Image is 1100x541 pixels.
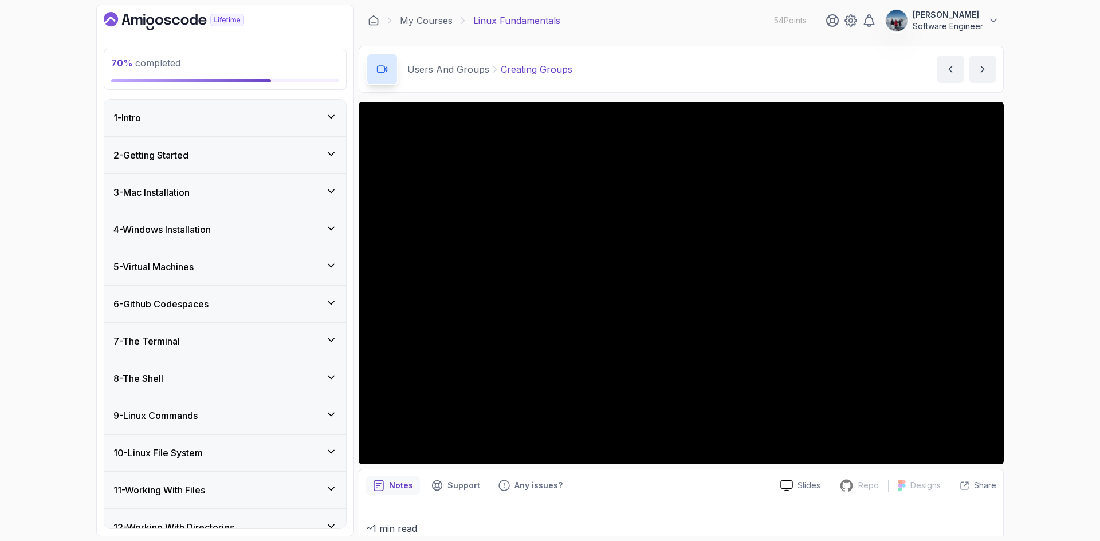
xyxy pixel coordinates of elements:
h3: 11 - Working With Files [113,483,205,497]
p: ~1 min read [366,520,996,536]
p: Any issues? [514,480,563,491]
button: 10-Linux File System [104,435,346,471]
p: Users And Groups [407,62,489,76]
h3: 9 - Linux Commands [113,409,198,422]
a: Dashboard [368,15,379,26]
button: 4-Windows Installation [104,211,346,248]
p: Software Engineer [913,21,983,32]
img: user profile image [886,10,907,31]
button: Feedback button [492,476,569,495]
button: 3-Mac Installation [104,174,346,211]
h3: 8 - The Shell [113,372,163,385]
a: My Courses [400,14,453,27]
p: Designs [910,480,941,491]
button: 5-Virtual Machines [104,248,346,285]
h3: 4 - Windows Installation [113,223,211,236]
h3: 6 - Github Codespaces [113,297,209,311]
button: 7-The Terminal [104,323,346,360]
p: Slides [797,480,820,491]
button: next content [969,56,996,83]
button: Share [950,480,996,491]
p: [PERSON_NAME] [913,9,983,21]
button: notes button [366,476,420,495]
button: 11-Working With Files [104,472,346,508]
button: 2-Getting Started [104,137,346,173]
p: Notes [389,480,413,491]
a: Slides [771,480,830,492]
iframe: 8 - Creating Groups [359,102,1004,464]
h3: 7 - The Terminal [113,334,180,348]
span: 70 % [111,57,133,69]
h3: 3 - Mac Installation [113,185,190,199]
h3: 12 - Working With Directories [113,520,234,534]
h3: 1 - Intro [113,111,141,125]
button: 6-Github Codespaces [104,286,346,322]
h3: 5 - Virtual Machines [113,260,194,274]
button: 9-Linux Commands [104,397,346,434]
h3: 10 - Linux File System [113,446,203,460]
button: previous content [937,56,964,83]
p: 54 Points [774,15,807,26]
button: user profile image[PERSON_NAME]Software Engineer [885,9,999,32]
button: Support button [425,476,487,495]
p: Support [447,480,480,491]
p: Share [974,480,996,491]
p: Repo [858,480,879,491]
span: completed [111,57,180,69]
h3: 2 - Getting Started [113,148,188,162]
p: Creating Groups [501,62,572,76]
button: 1-Intro [104,100,346,136]
button: 8-The Shell [104,360,346,397]
a: Dashboard [104,12,270,30]
p: Linux Fundamentals [473,14,560,27]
